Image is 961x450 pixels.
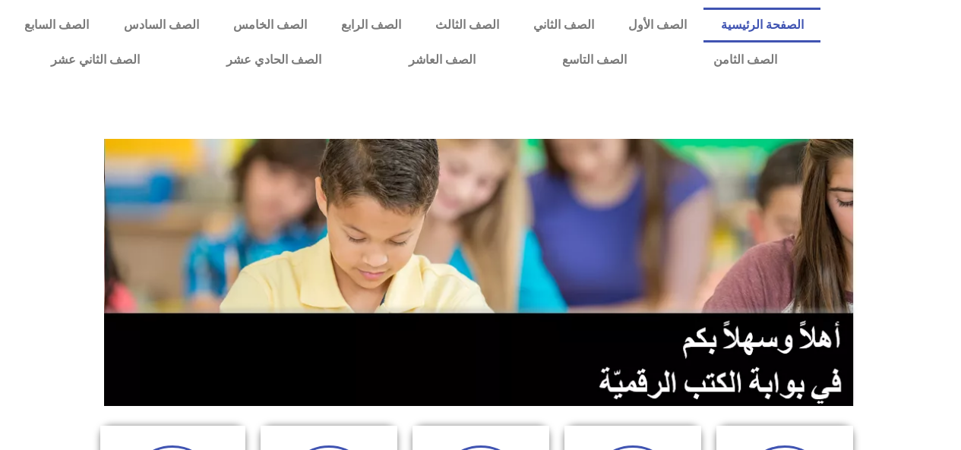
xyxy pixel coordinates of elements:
[516,8,611,42] a: الصف الثاني
[519,42,670,77] a: الصف التاسع
[216,8,324,42] a: الصف الخامس
[703,8,820,42] a: الصفحة الرئيسية
[324,8,418,42] a: الصف الرابع
[670,42,820,77] a: الصف الثامن
[8,42,183,77] a: الصف الثاني عشر
[106,8,216,42] a: الصف السادس
[8,8,106,42] a: الصف السابع
[365,42,519,77] a: الصف العاشر
[611,8,703,42] a: الصف الأول
[183,42,365,77] a: الصف الحادي عشر
[418,8,516,42] a: الصف الثالث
